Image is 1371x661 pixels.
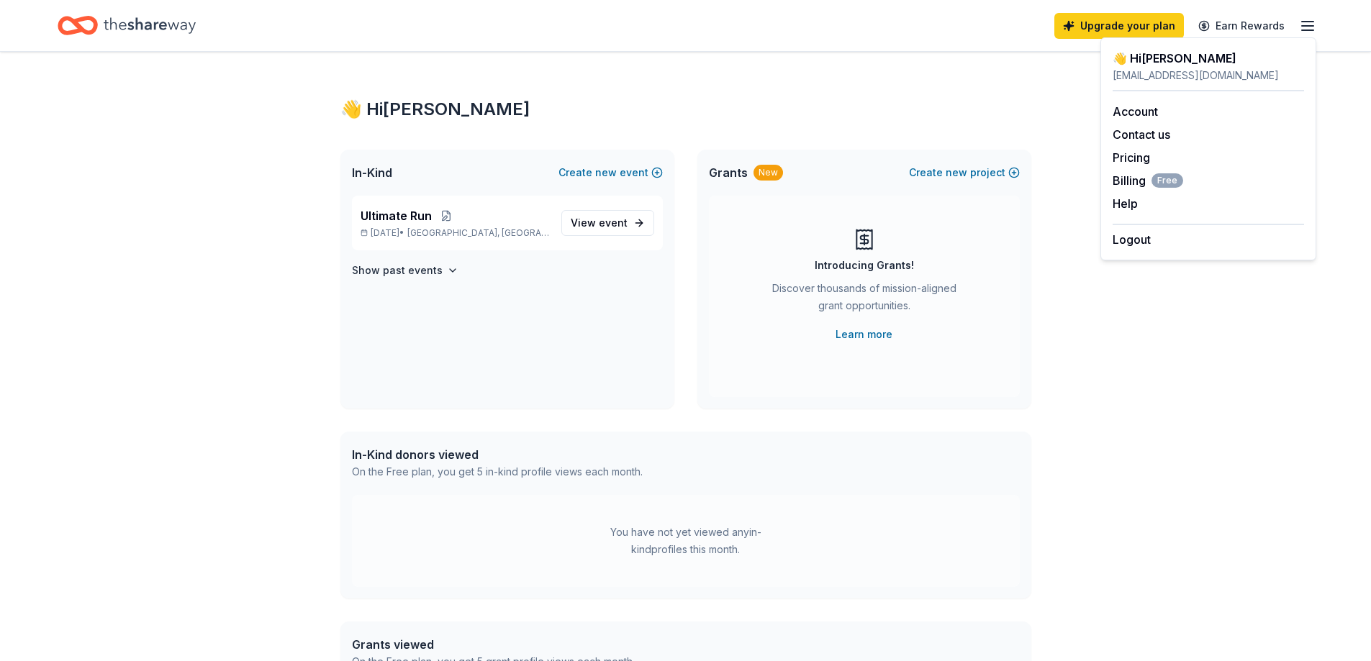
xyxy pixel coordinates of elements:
[709,164,748,181] span: Grants
[1113,231,1151,248] button: Logout
[1190,13,1293,39] a: Earn Rewards
[361,227,550,239] p: [DATE] •
[599,216,628,229] span: event
[58,9,196,42] a: Home
[558,164,663,181] button: Createnewevent
[766,280,962,320] div: Discover thousands of mission-aligned grant opportunities.
[1113,104,1158,119] a: Account
[340,98,1031,121] div: 👋 Hi [PERSON_NAME]
[352,262,458,279] button: Show past events
[561,210,654,236] a: View event
[836,326,892,343] a: Learn more
[1113,172,1183,189] button: BillingFree
[1113,172,1183,189] span: Billing
[352,446,643,463] div: In-Kind donors viewed
[596,524,776,558] div: You have not yet viewed any in-kind profiles this month.
[407,227,549,239] span: [GEOGRAPHIC_DATA], [GEOGRAPHIC_DATA]
[1054,13,1184,39] a: Upgrade your plan
[1113,126,1170,143] button: Contact us
[1113,50,1304,67] div: 👋 Hi [PERSON_NAME]
[1113,67,1304,84] div: [EMAIL_ADDRESS][DOMAIN_NAME]
[909,164,1020,181] button: Createnewproject
[1113,195,1138,212] button: Help
[352,463,643,480] div: On the Free plan, you get 5 in-kind profile views each month.
[352,164,392,181] span: In-Kind
[571,214,628,232] span: View
[352,262,443,279] h4: Show past events
[1151,173,1183,188] span: Free
[1113,150,1150,165] a: Pricing
[946,164,967,181] span: new
[754,165,783,181] div: New
[352,636,635,653] div: Grants viewed
[815,257,914,274] div: Introducing Grants!
[595,164,617,181] span: new
[361,207,432,224] span: Ultimate Run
